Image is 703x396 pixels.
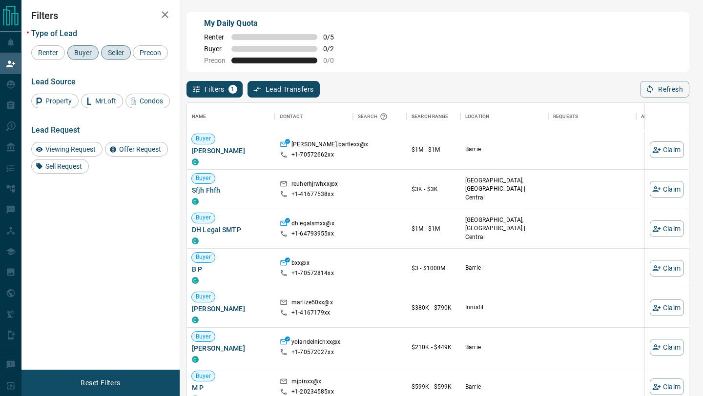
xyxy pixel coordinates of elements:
[192,253,215,261] span: Buyer
[465,177,543,201] p: [GEOGRAPHIC_DATA], [GEOGRAPHIC_DATA] | Central
[204,57,226,64] span: Precon
[192,372,215,380] span: Buyer
[412,145,455,154] p: $1M - $1M
[192,333,215,341] span: Buyer
[291,298,333,309] p: marlize50xx@x
[67,45,99,60] div: Buyer
[192,238,199,244] div: condos.ca
[74,375,126,391] button: Reset Filters
[291,230,334,238] p: +1- 64793955xx
[192,264,270,274] span: B P
[650,378,684,395] button: Claim
[291,377,321,388] p: mjpinxx@x
[548,103,636,130] div: Requests
[192,317,199,323] div: condos.ca
[460,103,548,130] div: Location
[192,174,215,182] span: Buyer
[291,140,368,151] p: [PERSON_NAME].bartlexx@x
[465,216,543,241] p: [GEOGRAPHIC_DATA], [GEOGRAPHIC_DATA] | Central
[412,303,455,312] p: $380K - $790K
[81,94,123,108] div: MrLoft
[465,383,543,391] p: Barrie
[291,190,334,198] p: +1- 41677538xx
[125,94,170,108] div: Condos
[553,103,578,130] div: Requests
[31,142,103,157] div: Viewing Request
[42,97,75,105] span: Property
[136,97,166,105] span: Condos
[412,343,455,352] p: $210K - $449K
[650,220,684,237] button: Claim
[192,343,270,353] span: [PERSON_NAME]
[192,383,270,393] span: M P
[31,125,80,135] span: Lead Request
[650,339,684,356] button: Claim
[291,269,334,277] p: +1- 70572814xx
[640,81,689,98] button: Refresh
[31,10,170,21] h2: Filters
[280,103,303,130] div: Contact
[412,103,449,130] div: Search Range
[136,49,165,57] span: Precon
[204,45,226,53] span: Buyer
[650,141,684,158] button: Claim
[650,181,684,198] button: Claim
[291,348,334,356] p: +1- 70572027xx
[248,81,320,98] button: Lead Transfers
[105,142,168,157] div: Offer Request
[186,81,243,98] button: Filters1
[42,145,99,153] span: Viewing Request
[204,33,226,41] span: Renter
[101,45,131,60] div: Seller
[192,356,199,363] div: condos.ca
[291,151,334,159] p: +1- 70572662xx
[35,49,62,57] span: Renter
[412,224,455,233] p: $1M - $1M
[465,303,543,312] p: Innisfil
[412,264,455,273] p: $3 - $1000M
[323,45,345,53] span: 0 / 2
[31,77,76,86] span: Lead Source
[31,159,89,174] div: Sell Request
[412,382,455,391] p: $599K - $599K
[31,29,77,38] span: Type of Lead
[291,388,334,396] p: +1- 20234585xx
[192,135,215,143] span: Buyer
[192,214,215,222] span: Buyer
[204,18,345,29] p: My Daily Quota
[275,103,353,130] div: Contact
[465,343,543,352] p: Barrie
[323,33,345,41] span: 0 / 5
[407,103,460,130] div: Search Range
[192,146,270,156] span: [PERSON_NAME]
[465,145,543,154] p: Barrie
[133,45,168,60] div: Precon
[192,198,199,205] div: condos.ca
[358,103,390,130] div: Search
[192,225,270,235] span: DH Legal SMTP
[650,299,684,316] button: Claim
[291,180,338,190] p: reuherhjrwhxx@x
[192,103,207,130] div: Name
[104,49,127,57] span: Seller
[412,185,455,194] p: $3K - $3K
[291,219,334,230] p: dhlegalsmxx@x
[31,45,65,60] div: Renter
[229,86,236,93] span: 1
[31,94,79,108] div: Property
[42,162,85,170] span: Sell Request
[192,304,270,314] span: [PERSON_NAME]
[192,293,215,301] span: Buyer
[291,259,310,269] p: bxx@x
[291,338,340,348] p: yolandelnichxx@x
[465,264,543,272] p: Barrie
[71,49,95,57] span: Buyer
[92,97,120,105] span: MrLoft
[192,185,270,195] span: Sfjh Fhfh
[187,103,275,130] div: Name
[192,277,199,284] div: condos.ca
[323,57,345,64] span: 0 / 0
[116,145,165,153] span: Offer Request
[192,158,199,165] div: condos.ca
[291,309,331,317] p: +1- 4167179xx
